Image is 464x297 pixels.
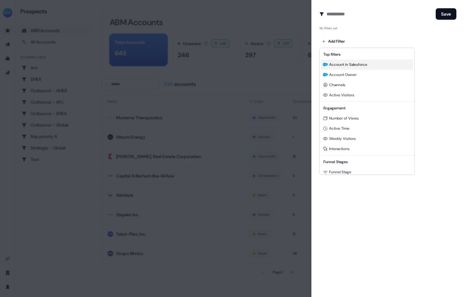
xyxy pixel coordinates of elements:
span: Active Visitors [329,93,354,98]
span: Funnel Stage [329,169,351,175]
span: Channels [329,82,345,87]
div: Top filters [321,49,413,59]
div: Engagement [321,103,413,113]
span: Account in Salesforce [329,62,367,67]
span: Account Owner [329,72,357,77]
div: Add Filter [319,48,415,175]
span: Interactions [329,146,350,151]
span: Number of Views [329,116,359,121]
span: Weekly Visitors [329,136,356,141]
div: Funnel Stages [321,157,413,167]
span: Active Time [329,126,350,131]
